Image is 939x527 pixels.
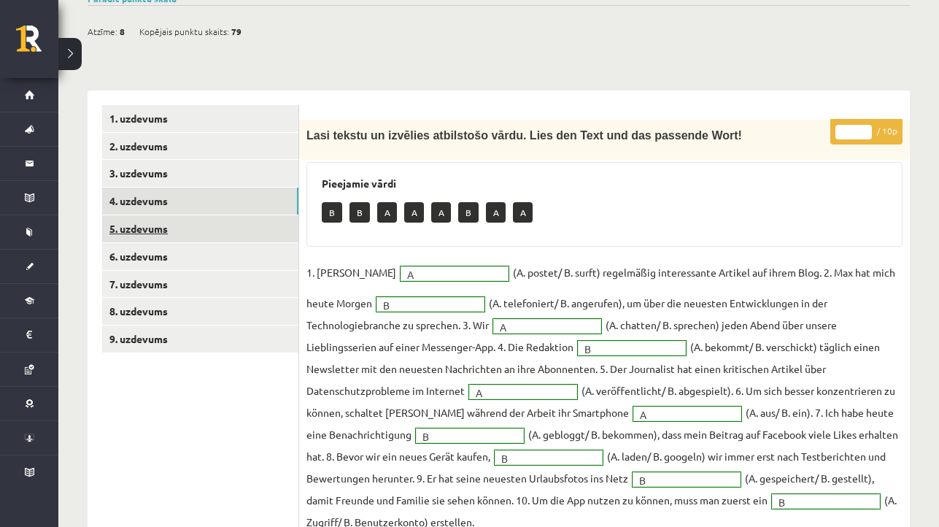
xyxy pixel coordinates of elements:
a: A [633,407,741,421]
p: A [431,202,451,223]
p: B [322,202,342,223]
a: B [578,341,686,355]
p: B [458,202,479,223]
a: B [772,494,880,509]
span: B [639,473,721,488]
span: B [778,495,860,509]
a: 6. uzdevums [102,243,298,270]
a: 9. uzdevums [102,326,298,353]
a: 7. uzdevums [102,271,298,298]
a: B [633,472,741,487]
a: B [495,450,603,465]
p: A [486,202,506,223]
h3: Pieejamie vārdi [322,177,887,190]
a: A [401,266,509,281]
a: 3. uzdevums [102,160,298,187]
span: Lasi tekstu un izvēlies atbilstošo vārdu. Lies den Text und das passende Wort! [306,129,742,142]
a: A [469,385,577,399]
p: A [404,202,424,223]
span: B [383,298,465,312]
a: 8. uzdevums [102,298,298,325]
span: A [640,407,722,422]
a: A [493,319,601,334]
p: / 10p [830,119,903,145]
p: A [377,202,397,223]
span: B [584,342,666,356]
a: 4. uzdevums [102,188,298,215]
span: 8 [120,20,125,42]
a: 5. uzdevums [102,215,298,242]
a: 2. uzdevums [102,133,298,160]
a: 1. uzdevums [102,105,298,132]
span: A [476,385,557,400]
p: 1. [PERSON_NAME] [306,261,396,283]
p: A [513,202,533,223]
span: A [500,320,581,334]
p: B [349,202,370,223]
span: Kopējais punktu skaits: [139,20,229,42]
span: 79 [231,20,241,42]
span: A [407,267,489,282]
span: B [501,451,583,466]
span: Atzīme: [88,20,117,42]
a: Rīgas 1. Tālmācības vidusskola [16,26,58,62]
a: B [376,297,484,312]
span: B [422,429,504,444]
a: B [416,428,524,443]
